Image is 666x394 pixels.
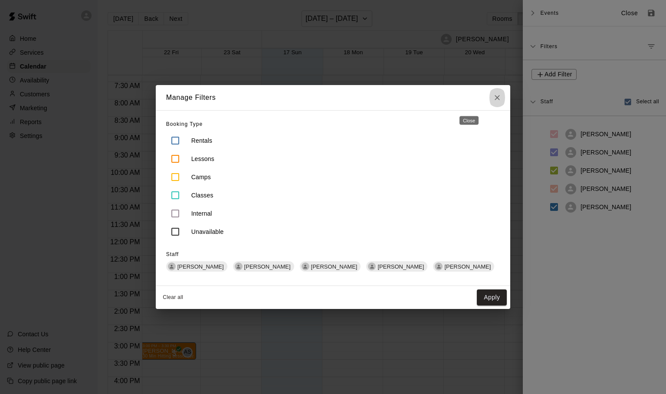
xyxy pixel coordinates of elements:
[159,290,187,305] button: Clear all
[368,263,376,270] div: Aaron Reesh
[191,173,211,181] p: Camps
[433,261,494,272] div: [PERSON_NAME]
[168,263,176,270] div: Adam Sobocienski
[191,227,224,236] p: Unavailable
[166,121,203,127] span: Booking Type
[374,263,427,270] span: [PERSON_NAME]
[233,261,294,272] div: [PERSON_NAME]
[241,263,294,270] span: [PERSON_NAME]
[156,85,226,110] h2: Manage Filters
[441,263,494,270] span: [PERSON_NAME]
[435,263,443,270] div: Ashley Kravitz
[459,116,479,125] div: Close
[174,263,227,270] span: [PERSON_NAME]
[166,261,227,272] div: [PERSON_NAME]
[191,191,213,200] p: Classes
[489,85,505,110] button: Close
[191,154,214,163] p: Lessons
[166,251,179,257] span: Staff
[477,289,507,305] button: Apply
[302,263,309,270] div: Nate Gray
[308,263,361,270] span: [PERSON_NAME]
[235,263,243,270] div: AJ Christoffer
[300,261,361,272] div: [PERSON_NAME]
[191,209,212,218] p: Internal
[191,136,213,145] p: Rentals
[366,261,427,272] div: [PERSON_NAME]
